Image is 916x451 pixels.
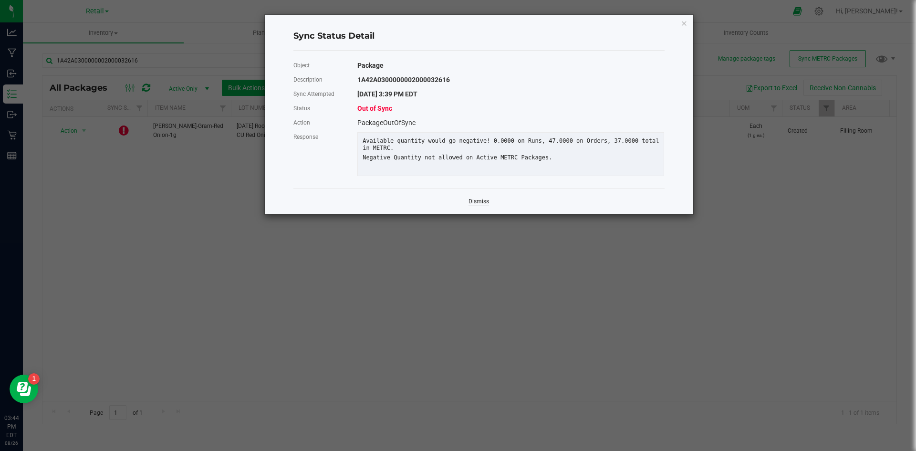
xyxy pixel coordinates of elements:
div: Response [286,130,351,144]
button: Close [681,17,687,29]
h4: Sync Status Detail [293,30,665,42]
div: Package [350,58,671,73]
iframe: Resource center unread badge [28,373,40,385]
div: Object [286,58,351,73]
a: Dismiss [468,198,489,206]
span: Out of Sync [357,105,392,112]
div: Negative Quantity not allowed on Active METRC Packages. [355,154,666,161]
div: Description [286,73,351,87]
div: Action [286,115,351,130]
div: 1A42A0300000002000032616 [350,73,671,87]
div: Sync Attempted [286,87,351,101]
div: Status [286,101,351,115]
div: Available quantity would go negative! 0.0000 on Runs, 47.0000 on Orders, 37.0000 total in METRC. [355,137,666,152]
div: [DATE] 3:39 PM EDT [350,87,671,101]
iframe: Resource center [10,375,38,403]
div: PackageOutOfSync [350,115,671,130]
